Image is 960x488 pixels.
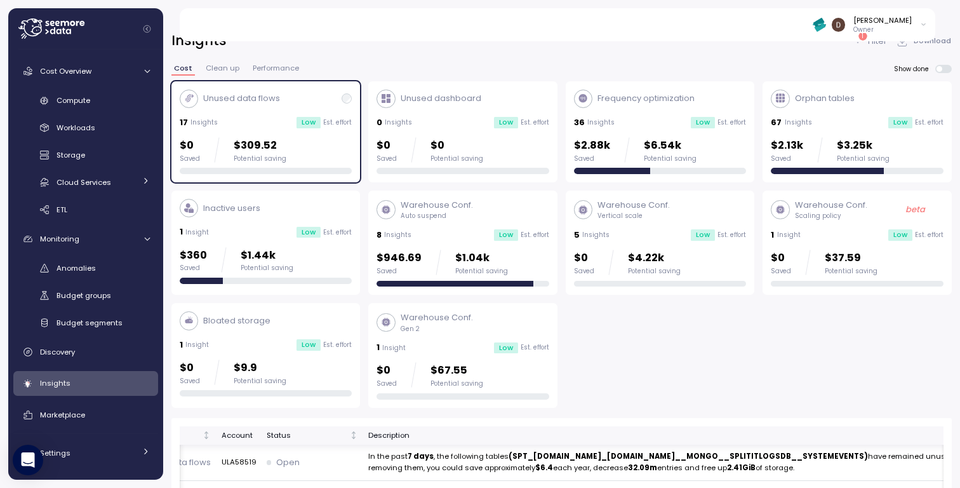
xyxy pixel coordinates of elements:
[57,123,95,133] span: Workloads
[241,264,293,273] div: Potential saving
[13,172,158,193] a: Cloud Services
[888,117,912,128] div: Low
[377,250,422,267] p: $946.69
[430,379,483,388] div: Potential saving
[13,226,158,252] a: Monitoring
[203,315,270,327] p: Bloated storage
[13,58,158,84] a: Cost Overview
[574,116,585,129] p: 36
[795,212,867,220] p: Scaling policy
[40,410,85,420] span: Marketplace
[13,199,158,220] a: ETL
[894,65,935,73] span: Show done
[717,118,746,127] p: Est. effort
[384,231,411,240] p: Insights
[430,137,483,154] p: $0
[795,92,855,105] p: Orphan tables
[832,18,845,31] img: ACg8ocJaT7SgvDK5BC-PTCcfNZC64-_bgZtqpPS7qu6AEuthfmoDAQ=s96-c
[349,431,358,440] div: Not sorted
[644,154,697,163] div: Potential saving
[771,137,803,154] p: $2.13k
[234,360,286,377] p: $9.9
[13,371,158,396] a: Insights
[574,154,610,163] div: Saved
[535,463,553,473] strong: $6.4
[377,362,397,379] p: $0
[837,154,890,163] div: Potential saving
[174,65,192,72] span: Cost
[13,90,158,111] a: Compute
[401,92,481,105] p: Unused dashboard
[13,145,158,166] a: Storage
[171,32,227,50] h2: Insights
[180,116,188,129] p: 17
[180,226,183,238] p: 1
[597,199,670,212] p: Warehouse Conf.
[40,66,91,76] span: Cost Overview
[408,451,434,461] strong: 7 days
[644,137,697,154] p: $6.54k
[521,231,549,240] p: Est. effort
[57,205,67,215] span: ETL
[190,118,218,127] p: Insights
[825,267,877,276] div: Potential saving
[574,267,594,276] div: Saved
[455,250,508,267] p: $1.04k
[180,360,200,377] p: $0
[297,339,321,351] div: Low
[323,228,352,237] p: Est. effort
[13,312,158,333] a: Budget segments
[837,137,890,154] p: $3.25k
[13,445,43,475] div: Open Intercom Messenger
[323,341,352,349] p: Est. effort
[401,311,473,324] p: Warehouse Conf.
[494,229,518,241] div: Low
[40,378,70,388] span: Insights
[180,264,207,273] div: Saved
[825,250,877,267] p: $37.59
[915,231,943,240] p: Est. effort
[13,402,158,428] a: Marketplace
[915,118,943,127] p: Est. effort
[180,247,207,264] p: $360
[57,263,96,273] span: Anomalies
[57,290,111,301] span: Budget groups
[587,118,615,127] p: Insights
[57,318,123,328] span: Budget segments
[771,116,782,129] p: 67
[234,137,286,154] p: $309.52
[276,456,300,469] p: Open
[203,92,280,105] p: Unused data flows
[180,377,200,386] div: Saved
[691,229,715,241] div: Low
[582,231,610,240] p: Insights
[13,258,158,279] a: Anomalies
[234,154,286,163] div: Potential saving
[795,199,867,212] p: Warehouse Conf.
[385,118,412,127] p: Insights
[521,118,549,127] p: Est. effort
[222,430,257,442] div: Account
[574,229,580,241] p: 5
[628,463,657,473] strong: 32.09m
[216,445,261,481] td: ULA58519
[253,65,299,72] span: Performance
[430,362,483,379] p: $67.55
[13,339,158,365] a: Discovery
[853,25,912,34] p: Owner
[377,137,397,154] p: $0
[862,32,863,41] p: 1
[203,202,260,215] p: Inactive users
[180,154,200,163] div: Saved
[888,229,912,241] div: Low
[377,379,397,388] div: Saved
[185,228,209,237] p: Insight
[180,137,200,154] p: $0
[234,377,286,386] div: Potential saving
[430,154,483,163] div: Potential saving
[13,118,158,139] a: Workloads
[401,212,473,220] p: Auto suspend
[57,95,90,105] span: Compute
[297,227,321,238] div: Low
[377,341,380,354] p: 1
